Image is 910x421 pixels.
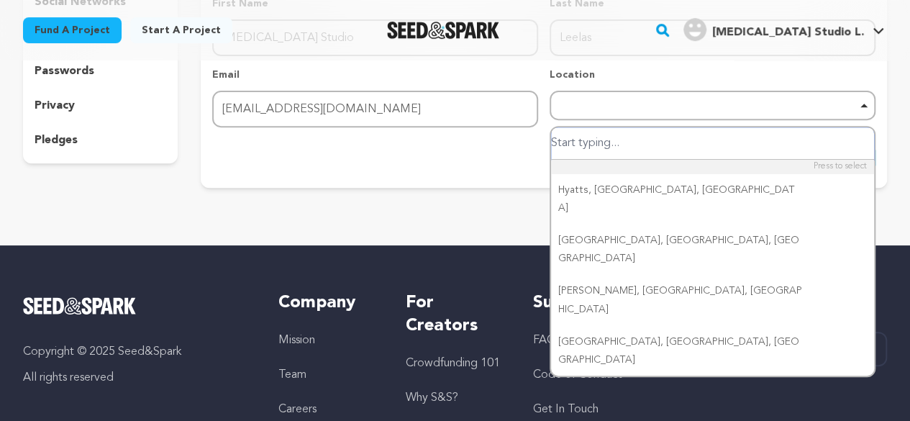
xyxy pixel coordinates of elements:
[35,97,75,114] p: privacy
[278,335,315,346] a: Mission
[550,68,875,82] p: Location
[278,291,377,314] h5: Company
[23,297,136,314] img: Seed&Spark Logo
[278,404,317,415] a: Careers
[35,132,78,149] p: pledges
[212,68,538,82] p: Email
[683,18,864,41] div: Permanent Makeup Studio L.'s Profile
[551,225,874,275] div: [GEOGRAPHIC_DATA], [GEOGRAPHIC_DATA], [GEOGRAPHIC_DATA]
[406,358,500,369] a: Crowdfunding 101
[387,22,500,39] a: Seed&Spark Homepage
[533,404,599,415] a: Get In Touch
[23,60,178,83] button: passwords
[406,291,504,338] h5: For Creators
[681,15,887,41] a: Permanent Makeup Studio L.'s Profile
[23,343,250,361] p: Copyright © 2025 Seed&Spark
[551,326,874,376] div: [GEOGRAPHIC_DATA], [GEOGRAPHIC_DATA], [GEOGRAPHIC_DATA]
[387,22,500,39] img: Seed&Spark Logo Dark Mode
[551,174,874,225] div: Hyatts, [GEOGRAPHIC_DATA], [GEOGRAPHIC_DATA]
[35,63,94,80] p: passwords
[278,369,306,381] a: Team
[533,369,622,381] a: Code of Conduct
[533,291,632,314] h5: Support
[683,18,706,41] img: user.png
[23,17,122,43] a: Fund a project
[23,129,178,152] button: pledges
[23,297,250,314] a: Seed&Spark Homepage
[130,17,232,43] a: Start a project
[406,392,458,404] a: Why S&S?
[212,91,538,127] input: Email
[23,94,178,117] button: privacy
[551,127,874,160] input: Start typing...
[533,335,560,346] a: FAQs
[712,27,864,38] span: [MEDICAL_DATA] Studio L.
[23,369,250,386] p: All rights reserved
[551,275,874,325] div: [PERSON_NAME], [GEOGRAPHIC_DATA], [GEOGRAPHIC_DATA]
[681,15,887,45] span: Permanent Makeup Studio L.'s Profile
